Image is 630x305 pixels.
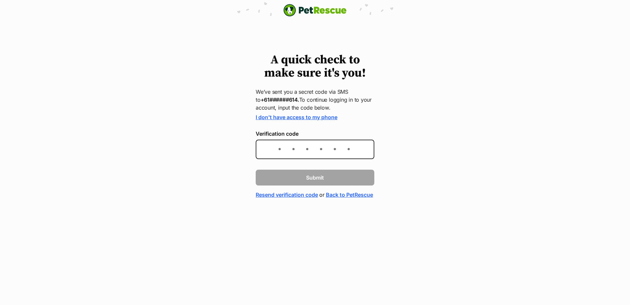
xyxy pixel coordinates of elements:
img: logo-e224e6f780fb5917bec1dbf3a21bbac754714ae5b6737aabdf751b685950b380.svg [283,4,347,17]
h1: A quick check to make sure it's you! [256,53,374,80]
button: Submit [256,170,374,186]
a: I don't have access to my phone [256,114,337,120]
a: Back to PetRescue [326,191,373,199]
span: or [319,191,325,199]
a: PetRescue [283,4,347,17]
p: We’ve sent you a secret code via SMS to To continue logging in to your account, input the code be... [256,88,374,112]
input: Enter the 6-digit verification code sent to your device [256,140,374,159]
span: Submit [306,174,324,182]
strong: +61######614. [261,96,299,103]
a: Resend verification code [256,191,318,199]
label: Verification code [256,131,374,137]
